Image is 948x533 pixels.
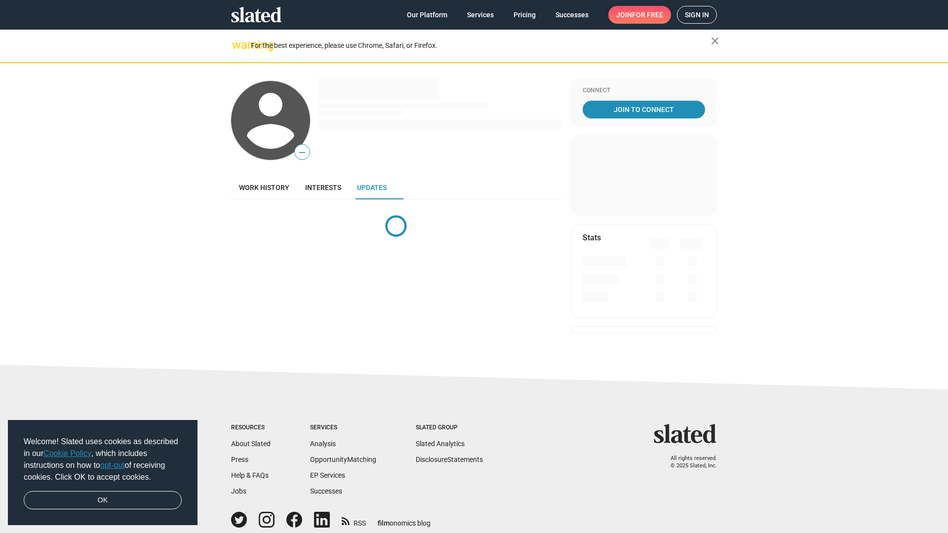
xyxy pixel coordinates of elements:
div: Slated Group [416,424,483,432]
mat-card-title: Stats [583,232,601,243]
a: Cookie Policy [43,449,91,457]
span: Services [467,6,494,24]
span: Pricing [513,6,536,24]
a: About Slated [231,440,271,448]
a: Successes [310,487,342,495]
mat-icon: close [709,35,721,47]
a: Pricing [506,6,544,24]
div: cookieconsent [8,420,197,526]
a: opt-out [100,461,125,469]
span: Our Platform [407,6,447,24]
a: Our Platform [399,6,455,24]
a: Joinfor free [608,6,671,24]
a: DisclosureStatements [416,456,483,463]
a: Work history [231,176,297,199]
p: All rights reserved. © 2025 Slated, Inc. [660,455,717,469]
span: Join [616,6,663,24]
span: for free [632,6,663,24]
a: Successes [548,6,596,24]
span: Work history [239,184,289,191]
a: Jobs [231,487,246,495]
span: Join To Connect [585,101,703,118]
span: Interests [305,184,341,191]
span: — [295,146,310,159]
a: RSS [342,513,366,528]
a: Join To Connect [583,101,705,118]
a: Help & FAQs [231,471,269,479]
span: Welcome! Slated uses cookies as described in our , which includes instructions on how to of recei... [24,436,182,483]
a: Analysis [310,440,336,448]
a: Interests [297,176,349,199]
span: Updates [357,184,387,191]
div: Resources [231,424,271,432]
div: Services [310,424,376,432]
mat-icon: warning [232,39,244,51]
span: film [378,519,390,527]
a: OpportunityMatching [310,456,376,463]
a: Slated Analytics [416,440,465,448]
a: Sign in [677,6,717,24]
a: filmonomics blog [378,511,431,528]
a: dismiss cookie message [24,491,182,510]
div: Connect [583,87,705,95]
a: Updates [349,176,395,199]
a: EP Services [310,471,345,479]
a: Services [459,6,502,24]
div: For the best experience, please use Chrome, Safari, or Firefox. [251,39,711,52]
span: Successes [555,6,589,24]
span: Sign in [685,6,709,23]
a: Press [231,456,248,463]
